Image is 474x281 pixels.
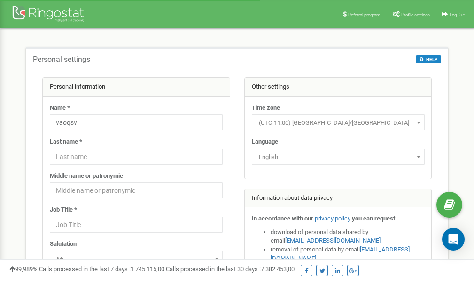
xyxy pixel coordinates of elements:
span: Mr. [53,252,219,266]
div: Information about data privacy [245,189,432,208]
span: English [252,149,425,165]
label: Time zone [252,104,280,113]
span: Calls processed in the last 7 days : [39,266,164,273]
div: Other settings [245,78,432,97]
strong: you can request: [352,215,397,222]
label: Last name * [50,137,82,146]
span: 99,989% [9,266,38,273]
a: [EMAIL_ADDRESS][DOMAIN_NAME] [285,237,381,244]
span: Referral program [348,12,381,17]
input: Last name [50,149,223,165]
label: Middle name or patronymic [50,172,123,181]
span: Log Out [450,12,465,17]
strong: In accordance with our [252,215,313,222]
input: Middle name or patronymic [50,182,223,198]
label: Name * [50,104,70,113]
u: 1 745 115,00 [131,266,164,273]
input: Job Title [50,217,223,233]
span: English [255,151,421,164]
label: Salutation [50,240,77,249]
label: Language [252,137,278,146]
span: (UTC-11:00) Pacific/Midway [255,116,421,129]
div: Open Intercom Messenger [442,228,465,251]
button: HELP [416,55,441,63]
span: Calls processed in the last 30 days : [166,266,295,273]
label: Job Title * [50,205,77,214]
span: Mr. [50,251,223,266]
h5: Personal settings [33,55,90,64]
span: (UTC-11:00) Pacific/Midway [252,114,425,130]
li: download of personal data shared by email , [271,228,425,245]
li: removal of personal data by email , [271,245,425,263]
u: 7 382 453,00 [261,266,295,273]
div: Personal information [43,78,230,97]
span: Profile settings [401,12,430,17]
a: privacy policy [315,215,350,222]
input: Name [50,114,223,130]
